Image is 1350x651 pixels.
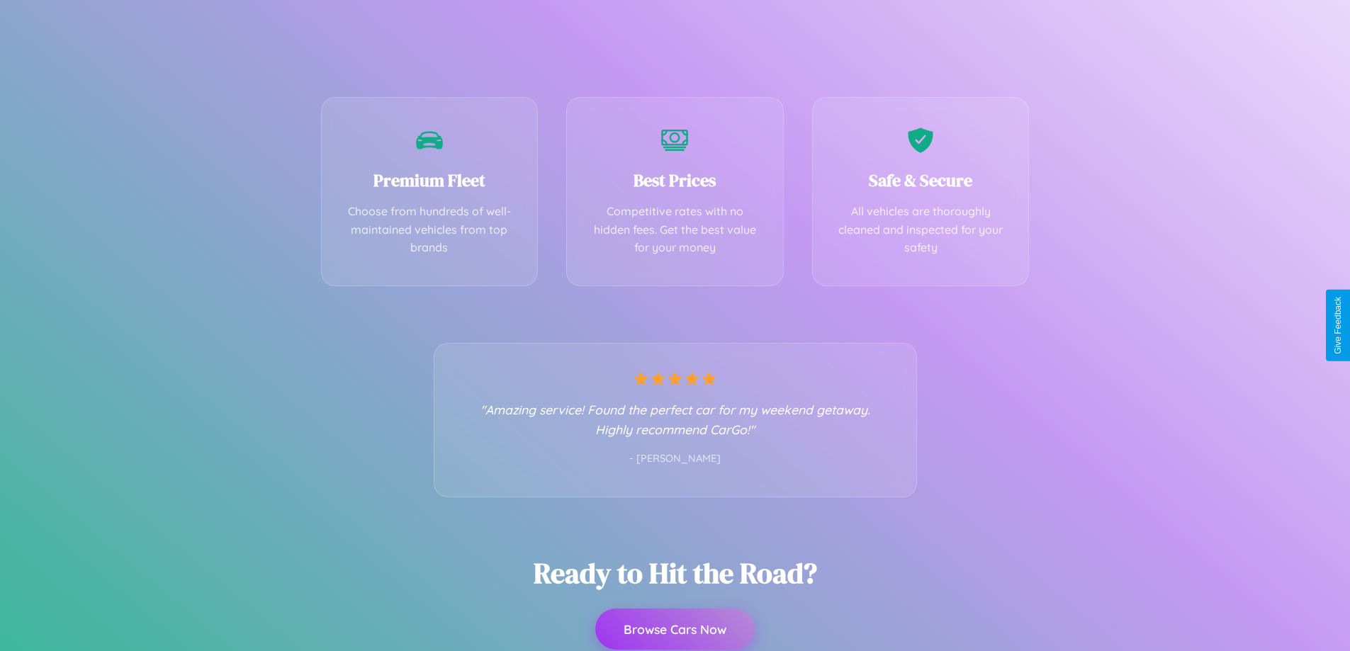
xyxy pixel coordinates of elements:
p: - [PERSON_NAME] [463,450,888,468]
h3: Premium Fleet [343,169,517,192]
p: "Amazing service! Found the perfect car for my weekend getaway. Highly recommend CarGo!" [463,400,888,439]
p: All vehicles are thoroughly cleaned and inspected for your safety [834,203,1008,257]
button: Browse Cars Now [595,608,755,650]
h3: Safe & Secure [834,169,1008,192]
h3: Best Prices [588,169,762,192]
p: Choose from hundreds of well-maintained vehicles from top brands [343,203,517,257]
h2: Ready to Hit the Road? [534,554,817,592]
p: Competitive rates with no hidden fees. Get the best value for your money [588,203,762,257]
div: Give Feedback [1333,297,1343,354]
